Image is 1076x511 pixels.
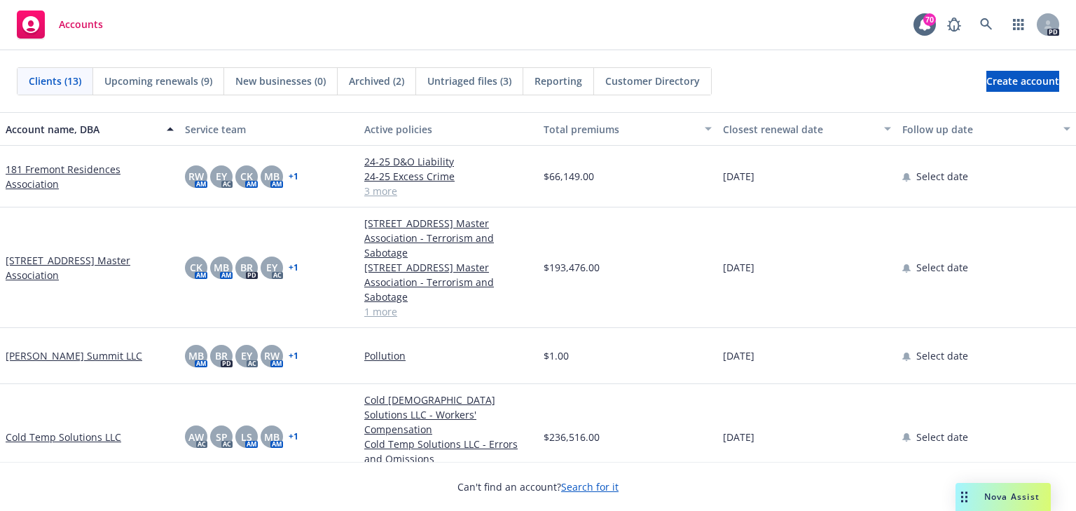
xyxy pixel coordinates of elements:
span: SP [216,430,228,444]
a: Accounts [11,5,109,44]
button: Total premiums [538,112,717,146]
span: CK [190,260,202,275]
span: [DATE] [723,169,754,184]
span: Archived (2) [349,74,404,88]
span: RW [264,348,280,363]
span: MB [264,169,280,184]
div: Closest renewal date [723,122,876,137]
a: Search [972,11,1000,39]
span: LS [241,430,252,444]
a: 3 more [364,184,532,198]
div: Account name, DBA [6,122,158,137]
a: + 1 [289,432,298,441]
span: EY [216,169,227,184]
span: EY [241,348,252,363]
span: Accounts [59,19,103,30]
span: CK [240,169,253,184]
div: Follow up date [902,122,1055,137]
span: New businesses (0) [235,74,326,88]
span: Upcoming renewals (9) [104,74,212,88]
span: MB [188,348,204,363]
a: Cold [DEMOGRAPHIC_DATA] Solutions LLC - Workers' Compensation [364,393,532,437]
span: Select date [916,348,968,363]
div: Active policies [364,122,532,137]
button: Closest renewal date [717,112,897,146]
span: Select date [916,430,968,444]
span: $1.00 [544,348,569,363]
span: AW [188,430,204,444]
div: Drag to move [956,483,973,511]
a: [STREET_ADDRESS] Master Association - Terrorism and Sabotage [364,260,532,304]
span: Can't find an account? [457,479,619,494]
a: 24-25 Excess Crime [364,169,532,184]
span: Untriaged files (3) [427,74,511,88]
span: Reporting [534,74,582,88]
span: [DATE] [723,260,754,275]
span: BR [215,348,228,363]
a: [STREET_ADDRESS] Master Association - Terrorism and Sabotage [364,216,532,260]
span: Customer Directory [605,74,700,88]
a: Pollution [364,348,532,363]
a: Cold Temp Solutions LLC - Errors and Omissions [364,437,532,466]
a: Cold Temp Solutions LLC [6,430,121,444]
span: Clients (13) [29,74,81,88]
span: $66,149.00 [544,169,594,184]
span: [DATE] [723,430,754,444]
a: 1 more [364,304,532,319]
a: Switch app [1005,11,1033,39]
span: $236,516.00 [544,430,600,444]
a: + 1 [289,172,298,181]
span: [DATE] [723,348,754,363]
button: Active policies [359,112,538,146]
div: 70 [923,13,936,26]
button: Follow up date [897,112,1076,146]
span: Nova Assist [984,491,1040,503]
a: 24-25 D&O Liability [364,154,532,169]
a: [PERSON_NAME] Summit LLC [6,348,142,363]
button: Nova Assist [956,483,1051,511]
a: + 1 [289,352,298,360]
span: Create account [986,68,1059,95]
div: Service team [185,122,353,137]
span: EY [266,260,277,275]
span: $193,476.00 [544,260,600,275]
span: MB [214,260,229,275]
span: Select date [916,260,968,275]
a: Report a Bug [940,11,968,39]
span: RW [188,169,204,184]
span: Select date [916,169,968,184]
span: MB [264,430,280,444]
span: BR [240,260,253,275]
a: [STREET_ADDRESS] Master Association [6,253,174,282]
a: + 1 [289,264,298,272]
a: Search for it [561,480,619,493]
button: Service team [179,112,359,146]
div: Total premiums [544,122,696,137]
a: Create account [986,71,1059,92]
a: 181 Fremont Residences Association [6,162,174,191]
